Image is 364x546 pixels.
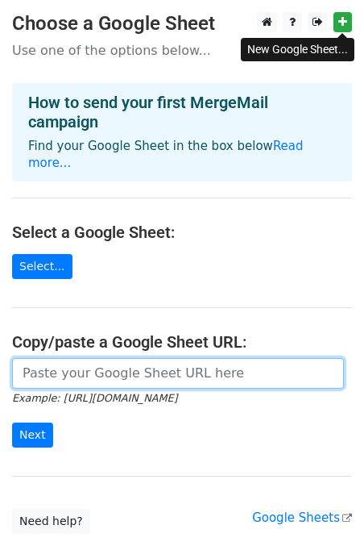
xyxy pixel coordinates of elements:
a: Read more... [28,139,304,170]
a: Google Sheets [252,511,352,525]
input: Next [12,423,53,448]
h4: Copy/paste a Google Sheet URL: [12,332,352,352]
h3: Choose a Google Sheet [12,12,352,35]
div: New Google Sheet... [241,38,354,61]
a: Need help? [12,509,90,534]
p: Find your Google Sheet in the box below [28,138,336,172]
p: Use one of the options below... [12,42,352,59]
a: Select... [12,254,72,279]
small: Example: [URL][DOMAIN_NAME] [12,392,177,404]
iframe: Chat Widget [283,469,364,546]
h4: How to send your first MergeMail campaign [28,93,336,131]
div: Widget chat [283,469,364,546]
input: Paste your Google Sheet URL here [12,358,344,389]
h4: Select a Google Sheet: [12,223,352,242]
